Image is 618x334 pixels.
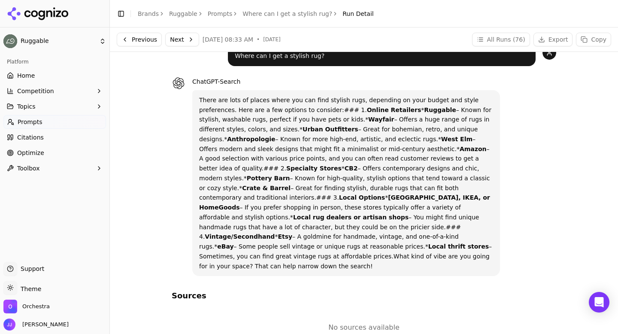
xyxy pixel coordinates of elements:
span: [PERSON_NAME] [19,321,69,328]
span: Run Detail [342,9,374,18]
span: Toolbox [17,164,40,173]
strong: West Elm [441,136,473,143]
strong: [GEOGRAPHIC_DATA], IKEA, or HomeGoods [199,194,490,211]
a: Where can I get a stylish rug? [242,9,332,18]
strong: Vintage/Secondhand [205,233,275,240]
button: Previous [117,33,162,46]
span: [DATE] 08:33 AM [203,35,253,44]
span: • [257,36,260,43]
span: Home [17,71,35,80]
p: Where can I get a stylish rug? [235,51,529,61]
a: Optimize [3,146,106,160]
button: Open user button [3,319,69,331]
span: Support [17,264,44,273]
span: Orchestra [22,303,50,310]
strong: Wayfair [368,116,394,123]
span: Competition [17,87,54,95]
strong: Amazon [460,146,487,152]
strong: Etsy [278,233,292,240]
span: Prompts [18,118,42,126]
span: Ruggable [21,37,96,45]
p: There are lots of places where you can find stylish rugs, depending on your budget and style pref... [199,95,493,271]
div: Platform [3,55,106,69]
strong: Urban Outfitters [303,126,358,133]
button: Copy [576,33,611,46]
img: Ruggable [3,34,17,48]
strong: Ruggable [424,106,456,113]
span: Topics [17,102,36,111]
button: All Runs (76) [472,33,530,46]
button: Next [165,33,199,46]
nav: breadcrumb [138,9,374,18]
a: Home [3,69,106,82]
button: Export [533,33,573,46]
strong: Local Options [339,194,385,201]
strong: Local rug dealers or artisan shops [293,214,409,221]
strong: Pottery Barn [247,175,290,182]
button: Open organization switcher [3,300,50,313]
span: Citations [17,133,44,142]
strong: Online Retailers [367,106,421,113]
strong: Crate & Barrel [242,185,291,191]
a: Brands [138,10,159,17]
strong: CB2 [345,165,358,172]
a: Prompts [208,9,233,18]
img: Orchestra [3,300,17,313]
span: ChatGPT-Search [192,78,240,85]
button: Toolbox [3,161,106,175]
div: Open Intercom Messenger [589,292,609,313]
strong: Local thrift stores [428,243,489,250]
strong: Anthropologie [227,136,275,143]
strong: eBay [217,243,233,250]
button: Competition [3,84,106,98]
span: [DATE] [263,36,281,43]
img: Jeff Jensen [3,319,15,331]
a: Prompts [3,115,106,129]
p: No sources available [172,322,556,333]
strong: Specialty Stores [286,165,342,172]
h3: Sources [172,290,556,302]
a: Citations [3,131,106,144]
span: Theme [17,285,41,292]
a: Ruggable [169,9,197,18]
span: Optimize [17,149,44,157]
button: Topics [3,100,106,113]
